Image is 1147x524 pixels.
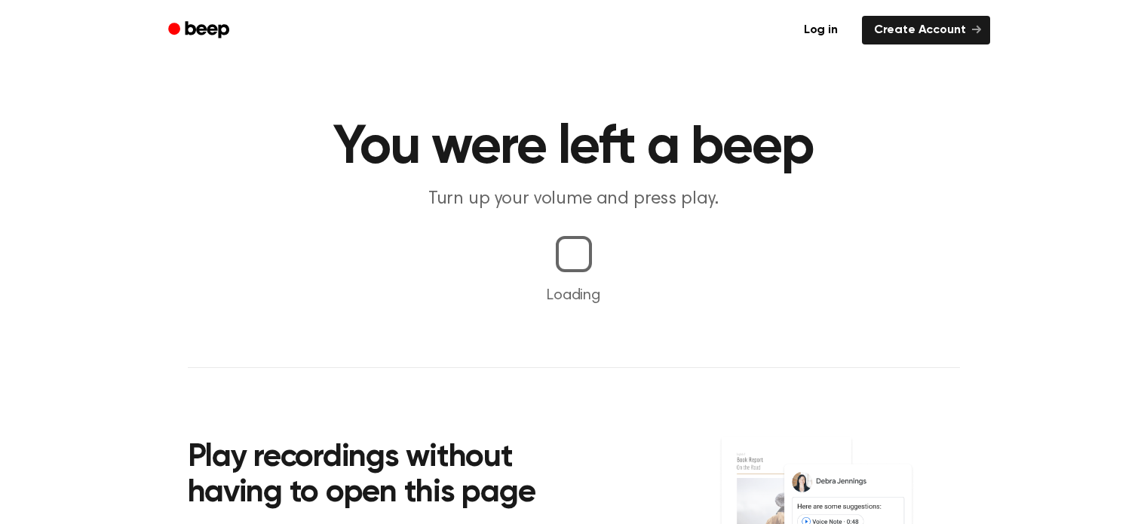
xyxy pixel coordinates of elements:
[284,187,863,212] p: Turn up your volume and press play.
[158,16,243,45] a: Beep
[789,13,853,47] a: Log in
[188,440,594,512] h2: Play recordings without having to open this page
[862,16,990,44] a: Create Account
[188,121,960,175] h1: You were left a beep
[18,284,1129,307] p: Loading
